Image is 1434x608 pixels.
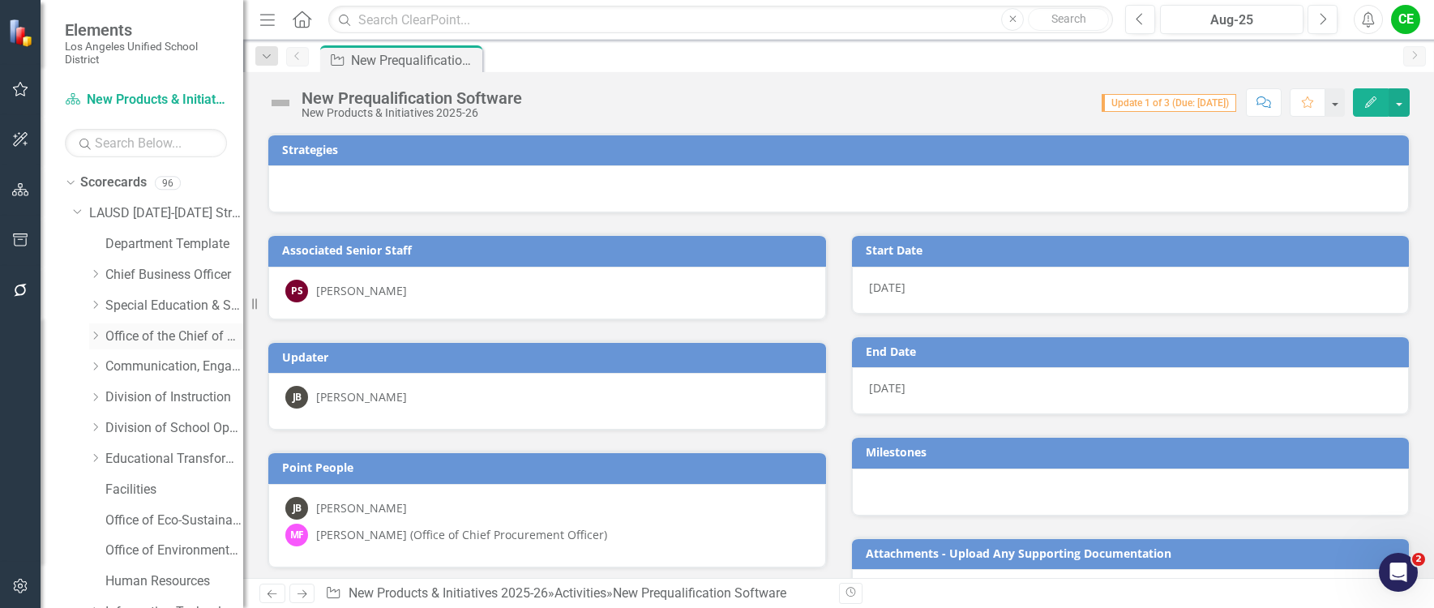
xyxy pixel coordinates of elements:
div: 96 [155,176,181,190]
h3: Associated Senior Staff [282,244,818,256]
button: CE [1391,5,1420,34]
a: Department Template [105,235,243,254]
h3: End Date [866,345,1402,358]
div: Aug-25 [1166,11,1298,30]
button: Search [1028,8,1109,31]
div: [PERSON_NAME] (Office of Chief Procurement Officer) [316,527,607,543]
a: Office of Environmental Health and Safety [105,542,243,560]
div: [PERSON_NAME] [316,283,407,299]
a: Office of the Chief of Staff [105,328,243,346]
span: Elements [65,20,227,40]
h3: Attachments - Upload Any Supporting Documentation [866,547,1402,559]
a: Activities [554,585,606,601]
div: PS [285,280,308,302]
input: Search ClearPoint... [328,6,1113,34]
div: MF [285,524,308,546]
span: [DATE] [869,380,905,396]
a: New Products & Initiatives 2025-26 [349,585,548,601]
a: Division of School Operations [105,419,243,438]
img: Not Defined [268,90,293,116]
a: Office of Eco-Sustainability [105,512,243,530]
img: ClearPoint Strategy [8,19,36,47]
a: Division of Instruction [105,388,243,407]
a: New Products & Initiatives 2025-26 [65,91,227,109]
a: Communication, Engagement & Collaboration [105,358,243,376]
span: Update 1 of 3 (Due: [DATE]) [1102,94,1236,112]
small: Los Angeles Unified School District [65,40,227,66]
a: LAUSD [DATE]-[DATE] Strategic Plan [89,204,243,223]
a: Educational Transformation Office [105,450,243,469]
h3: Milestones [866,446,1402,458]
a: Chief Business Officer [105,266,243,285]
div: [PERSON_NAME] [316,389,407,405]
iframe: Intercom live chat [1379,553,1418,592]
div: » » [325,584,826,603]
h3: Updater [282,351,818,363]
a: Facilities [105,481,243,499]
span: 2 [1412,553,1425,566]
h3: Start Date [866,244,1402,256]
div: New Prequalification Software [613,585,786,601]
h3: Point People [282,461,818,473]
a: Scorecards [80,173,147,192]
h3: Strategies [282,143,1401,156]
span: [DATE] [869,280,905,295]
div: JB [285,497,308,520]
div: New Products & Initiatives 2025-26 [302,107,522,119]
button: Aug-25 [1160,5,1303,34]
input: Search Below... [65,129,227,157]
div: New Prequalification Software [302,89,522,107]
a: Special Education & Specialized Programs [105,297,243,315]
a: Human Resources [105,572,243,591]
div: JB [285,386,308,409]
div: [PERSON_NAME] [316,500,407,516]
div: New Prequalification Software [351,50,478,71]
span: Search [1051,12,1086,25]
